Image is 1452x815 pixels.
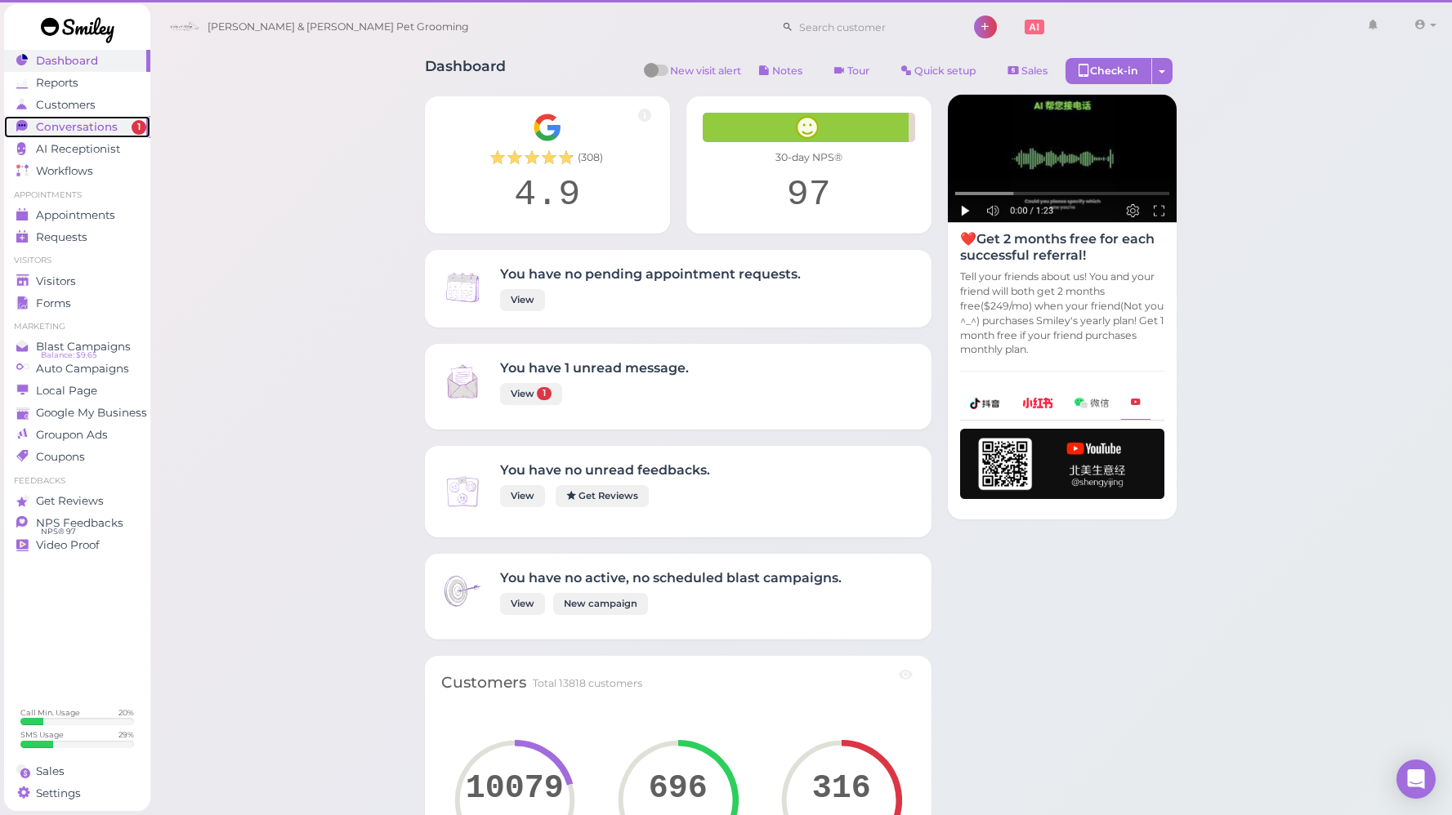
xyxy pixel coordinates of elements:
[960,231,1164,262] h4: ❤️Get 2 months free for each successful referral!
[500,485,545,507] a: View
[4,321,150,332] li: Marketing
[4,424,150,446] a: Groupon Ads
[441,173,654,217] div: 4.9
[36,142,120,156] span: AI Receptionist
[425,58,506,88] h1: Dashboard
[500,360,689,376] h4: You have 1 unread message.
[703,150,915,165] div: 30-day NPS®
[4,446,150,468] a: Coupons
[4,358,150,380] a: Auto Campaigns
[36,494,104,508] span: Get Reviews
[1022,398,1053,408] img: xhs-786d23addd57f6a2be217d5a65f4ab6b.png
[500,593,545,615] a: View
[1396,759,1436,799] div: Open Intercom Messenger
[36,208,115,222] span: Appointments
[4,534,150,556] a: Video Proof
[578,150,603,165] span: ( 308 )
[36,296,71,310] span: Forms
[208,4,469,50] span: [PERSON_NAME] & [PERSON_NAME] Pet Grooming
[4,782,150,804] a: Settings
[36,164,93,178] span: Workflows
[36,786,81,800] span: Settings
[118,707,134,718] div: 20 %
[36,450,85,464] span: Coupons
[500,289,545,311] a: View
[4,72,150,94] a: Reports
[36,230,87,244] span: Requests
[500,266,801,282] h4: You have no pending appointment requests.
[533,676,642,691] div: Total 13818 customers
[960,429,1164,499] img: youtube-h-92280983ece59b2848f85fc261e8ffad.png
[4,189,150,201] li: Appointments
[553,593,648,615] a: New campaign
[36,428,108,442] span: Groupon Ads
[1021,65,1048,77] span: Sales
[36,516,123,530] span: NPS Feedbacks
[118,729,134,740] div: 29 %
[36,362,129,376] span: Auto Campaigns
[36,54,98,68] span: Dashboard
[4,138,150,160] a: AI Receptionist
[41,349,96,362] span: Balance: $9.65
[36,406,147,420] span: Google My Business
[36,76,78,90] span: Reports
[36,340,131,354] span: Blast Campaigns
[4,270,150,292] a: Visitors
[4,50,150,72] a: Dashboard
[537,387,552,400] span: 1
[1074,398,1109,408] img: wechat-a99521bb4f7854bbf8f190d1356e2cdb.png
[36,538,100,552] span: Video Proof
[887,58,990,84] a: Quick setup
[20,729,64,740] div: SMS Usage
[4,512,150,534] a: NPS Feedbacks NPS® 97
[556,485,649,507] a: Get Reviews
[960,269,1164,357] p: Tell your friends about us! You and your friend will both get 2 months free($249/mo) when your fr...
[670,64,741,88] span: New visit alert
[4,226,150,248] a: Requests
[820,58,883,84] a: Tour
[132,120,146,135] span: 1
[36,764,65,778] span: Sales
[4,760,150,782] a: Sales
[948,95,1177,223] img: AI receptionist
[4,475,150,487] li: Feedbacks
[1066,58,1152,84] div: Check-in
[4,402,150,424] a: Google My Business
[36,274,76,288] span: Visitors
[4,490,150,512] a: Get Reviews
[4,160,150,182] a: Workflows
[994,58,1061,84] a: Sales
[4,255,150,266] li: Visitors
[441,360,484,403] img: Inbox
[500,462,710,478] h4: You have no unread feedbacks.
[441,672,526,694] div: Customers
[500,570,842,586] h4: You have no active, no scheduled blast campaigns.
[36,384,97,398] span: Local Page
[41,525,76,538] span: NPS® 97
[4,94,150,116] a: Customers
[533,113,562,142] img: Google__G__Logo-edd0e34f60d7ca4a2f4ece79cff21ae3.svg
[441,570,484,612] img: Inbox
[441,266,484,309] img: Inbox
[441,470,484,513] img: Inbox
[500,383,562,405] a: View 1
[4,292,150,314] a: Forms
[4,380,150,402] a: Local Page
[970,398,1001,409] img: douyin-2727e60b7b0d5d1bbe969c21619e8014.png
[36,98,96,112] span: Customers
[20,707,80,718] div: Call Min. Usage
[36,120,118,134] span: Conversations
[703,173,915,217] div: 97
[793,14,952,40] input: Search customer
[745,58,816,84] button: Notes
[4,336,150,358] a: Blast Campaigns Balance: $9.65
[4,204,150,226] a: Appointments
[4,116,150,138] a: Conversations 1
